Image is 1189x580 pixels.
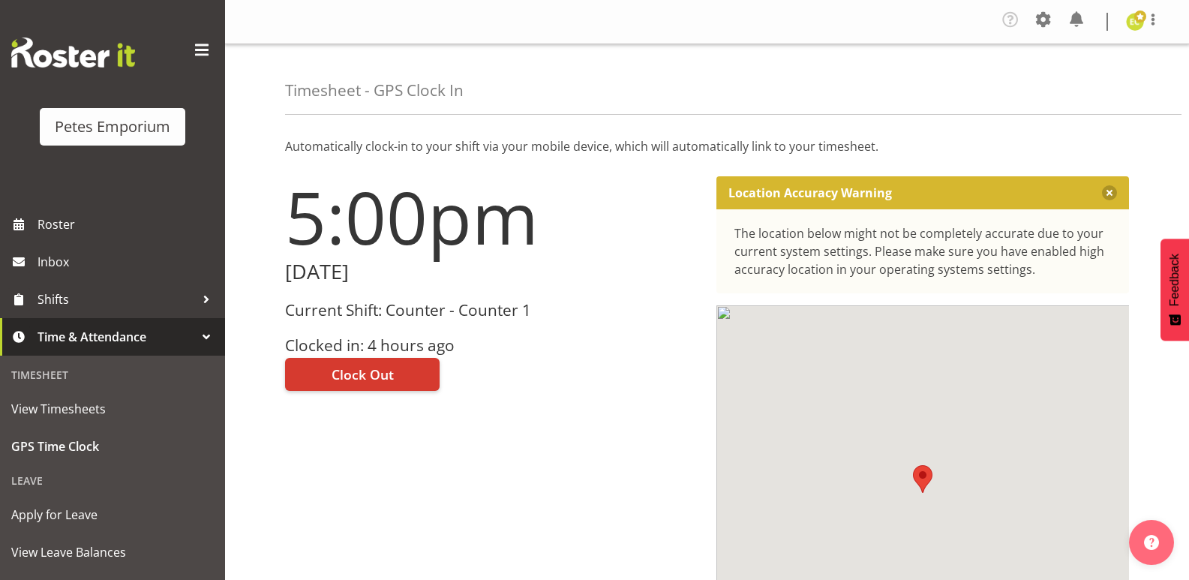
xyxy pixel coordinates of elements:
[4,533,221,571] a: View Leave Balances
[4,390,221,428] a: View Timesheets
[4,465,221,496] div: Leave
[332,365,394,384] span: Clock Out
[38,326,195,348] span: Time & Attendance
[285,358,440,391] button: Clock Out
[728,185,892,200] p: Location Accuracy Warning
[285,176,698,257] h1: 5:00pm
[55,116,170,138] div: Petes Emporium
[11,398,214,420] span: View Timesheets
[1168,254,1181,306] span: Feedback
[285,302,698,319] h3: Current Shift: Counter - Counter 1
[285,337,698,354] h3: Clocked in: 4 hours ago
[285,82,464,99] h4: Timesheet - GPS Clock In
[11,541,214,563] span: View Leave Balances
[11,503,214,526] span: Apply for Leave
[11,38,135,68] img: Rosterit website logo
[4,359,221,390] div: Timesheet
[38,251,218,273] span: Inbox
[4,496,221,533] a: Apply for Leave
[1144,535,1159,550] img: help-xxl-2.png
[285,260,698,284] h2: [DATE]
[1102,185,1117,200] button: Close message
[1160,239,1189,341] button: Feedback - Show survey
[38,213,218,236] span: Roster
[734,224,1112,278] div: The location below might not be completely accurate due to your current system settings. Please m...
[1126,13,1144,31] img: emma-croft7499.jpg
[285,137,1129,155] p: Automatically clock-in to your shift via your mobile device, which will automatically link to you...
[11,435,214,458] span: GPS Time Clock
[4,428,221,465] a: GPS Time Clock
[38,288,195,311] span: Shifts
